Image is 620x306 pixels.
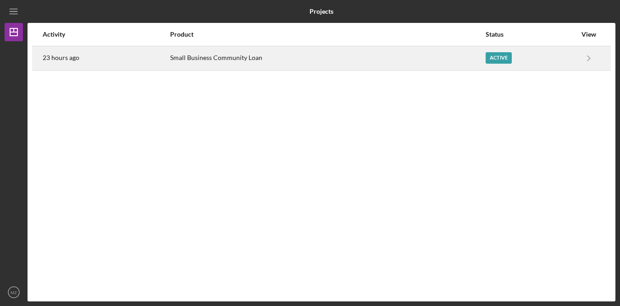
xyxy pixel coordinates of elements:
[170,47,485,70] div: Small Business Community Loan
[5,283,23,301] button: MZ
[43,54,79,61] time: 2025-09-10 00:59
[577,31,600,38] div: View
[310,8,333,15] b: Projects
[486,52,512,64] div: Active
[43,31,169,38] div: Activity
[11,290,17,295] text: MZ
[170,31,485,38] div: Product
[486,31,576,38] div: Status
